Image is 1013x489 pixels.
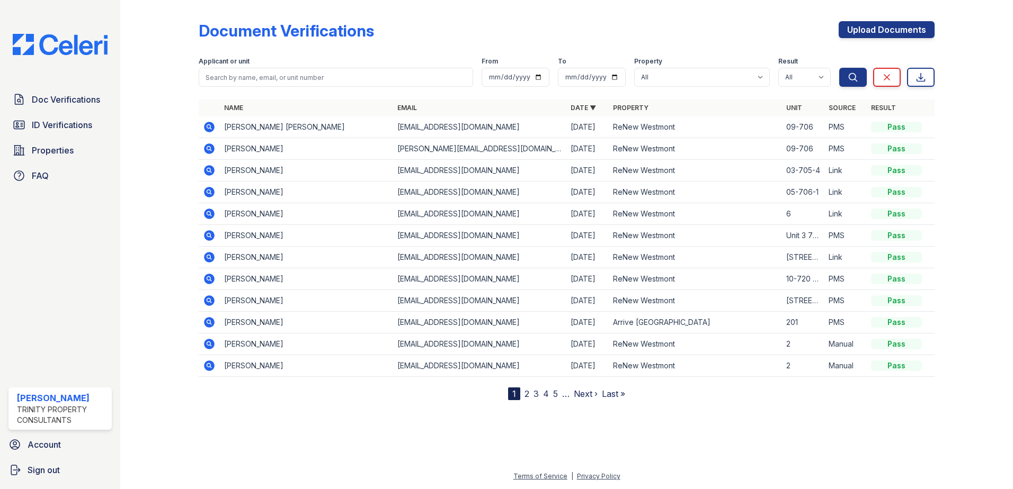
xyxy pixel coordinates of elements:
td: 6 [782,203,824,225]
td: ReNew Westmont [609,225,782,247]
td: ReNew Westmont [609,182,782,203]
a: Sign out [4,459,116,481]
td: [EMAIL_ADDRESS][DOMAIN_NAME] [393,203,566,225]
td: [PERSON_NAME] [220,160,393,182]
td: PMS [824,138,867,160]
td: 2 [782,333,824,355]
td: PMS [824,290,867,312]
div: Pass [871,360,922,371]
td: 201 [782,312,824,333]
a: Last » [602,388,625,399]
td: [EMAIL_ADDRESS][DOMAIN_NAME] [393,268,566,290]
td: ReNew Westmont [609,333,782,355]
td: ReNew Westmont [609,247,782,268]
a: Property [613,104,648,112]
td: [PERSON_NAME][EMAIL_ADDRESS][DOMAIN_NAME] [393,138,566,160]
td: ReNew Westmont [609,116,782,138]
td: [DATE] [566,138,609,160]
a: Doc Verifications [8,89,112,110]
td: [EMAIL_ADDRESS][DOMAIN_NAME] [393,290,566,312]
td: 09-706 [782,138,824,160]
td: Link [824,182,867,203]
a: Unit [786,104,802,112]
td: PMS [824,312,867,333]
div: Pass [871,165,922,176]
a: Next › [574,388,598,399]
td: PMS [824,225,867,247]
td: [EMAIL_ADDRESS][DOMAIN_NAME] [393,160,566,182]
a: Name [224,104,243,112]
span: FAQ [32,169,49,182]
td: [EMAIL_ADDRESS][DOMAIN_NAME] [393,247,566,268]
label: Result [778,57,798,66]
td: [PERSON_NAME] [220,268,393,290]
td: Manual [824,355,867,377]
td: [PERSON_NAME] [220,312,393,333]
label: Applicant or unit [199,57,250,66]
div: Pass [871,295,922,306]
td: Link [824,203,867,225]
div: Trinity Property Consultants [17,404,108,425]
div: [PERSON_NAME] [17,392,108,404]
td: ReNew Westmont [609,355,782,377]
span: Account [28,438,61,451]
a: 3 [534,388,539,399]
td: ReNew Westmont [609,203,782,225]
div: Pass [871,339,922,349]
td: [PERSON_NAME] [220,247,393,268]
td: ReNew Westmont [609,160,782,182]
td: PMS [824,268,867,290]
a: Source [829,104,856,112]
div: Pass [871,143,922,154]
td: [EMAIL_ADDRESS][DOMAIN_NAME] [393,116,566,138]
td: [DATE] [566,225,609,247]
a: 4 [543,388,549,399]
td: Link [824,160,867,182]
td: [PERSON_NAME] [220,203,393,225]
span: … [562,387,570,400]
td: 09-706 [782,116,824,138]
td: [PERSON_NAME] [220,225,393,247]
td: ReNew Westmont [609,290,782,312]
a: FAQ [8,165,112,186]
a: Result [871,104,896,112]
td: PMS [824,116,867,138]
div: Pass [871,317,922,328]
td: [PERSON_NAME] [220,138,393,160]
label: To [558,57,566,66]
span: ID Verifications [32,119,92,131]
a: 5 [553,388,558,399]
a: Upload Documents [839,21,935,38]
div: Document Verifications [199,21,374,40]
span: Sign out [28,464,60,476]
img: CE_Logo_Blue-a8612792a0a2168367f1c8372b55b34899dd931a85d93a1a3d3e32e68fde9ad4.png [4,34,116,55]
td: ReNew Westmont [609,138,782,160]
div: Pass [871,274,922,284]
td: [STREET_ADDRESS] [782,247,824,268]
td: Unit 3 703 [782,225,824,247]
a: Email [397,104,417,112]
div: | [571,472,573,480]
td: [DATE] [566,116,609,138]
td: 10-720 apt 2 [782,268,824,290]
a: ID Verifications [8,114,112,135]
div: 1 [508,387,520,400]
td: [DATE] [566,290,609,312]
td: 03-705-4 [782,160,824,182]
td: [DATE] [566,203,609,225]
a: Properties [8,140,112,161]
label: Property [634,57,662,66]
td: Arrive [GEOGRAPHIC_DATA] [609,312,782,333]
td: [PERSON_NAME] [PERSON_NAME] [220,116,393,138]
td: [PERSON_NAME] [220,355,393,377]
td: [DATE] [566,182,609,203]
td: [EMAIL_ADDRESS][DOMAIN_NAME] [393,333,566,355]
td: 2 [782,355,824,377]
td: ReNew Westmont [609,268,782,290]
td: [EMAIL_ADDRESS][DOMAIN_NAME] [393,355,566,377]
td: [EMAIL_ADDRESS][DOMAIN_NAME] [393,182,566,203]
a: Date ▼ [571,104,596,112]
div: Pass [871,187,922,197]
a: Privacy Policy [577,472,620,480]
